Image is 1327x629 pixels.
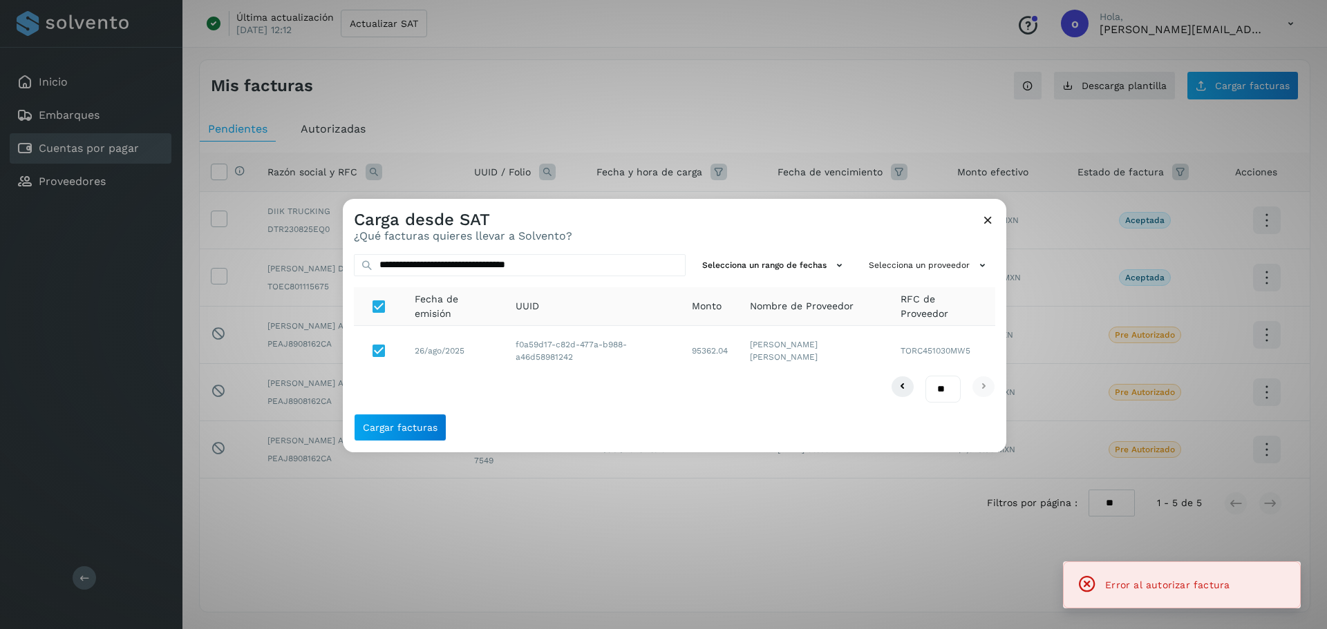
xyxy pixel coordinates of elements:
button: Cargar facturas [354,414,446,441]
span: Fecha de emisión [415,292,493,321]
td: f0a59d17-c82d-477a-b988-a46d58981242 [505,326,680,376]
td: [PERSON_NAME] [PERSON_NAME] [739,326,890,376]
td: TORC451030MW5 [890,326,995,376]
h3: Carga desde SAT [354,210,572,230]
span: Monto [692,299,722,313]
span: Error al autorizar factura [1105,579,1230,590]
span: Nombre de Proveedor [750,299,854,313]
td: 95362.04 [681,326,739,376]
button: Selecciona un proveedor [863,254,995,277]
span: Cargar facturas [363,423,437,432]
span: RFC de Proveedor [901,292,984,321]
span: UUID [516,299,539,313]
button: Selecciona un rango de fechas [697,254,852,277]
td: 26/ago/2025 [404,326,505,376]
p: ¿Qué facturas quieres llevar a Solvento? [354,229,572,242]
